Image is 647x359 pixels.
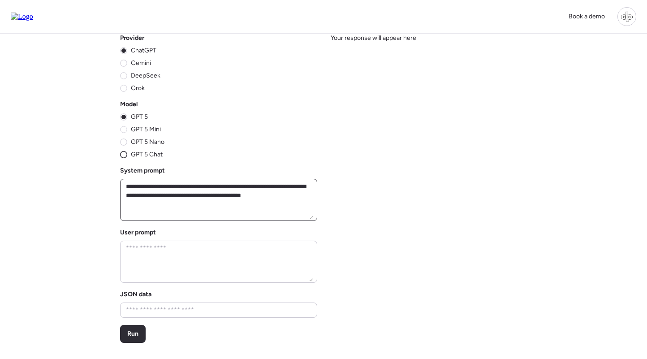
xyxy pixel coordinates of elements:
span: GPT 5 Mini [131,125,161,134]
span: DeepSeek [131,71,160,80]
img: Logo [11,13,33,21]
span: Gemini [131,59,151,68]
span: Your response will appear here [331,34,416,43]
label: User prompt [120,229,156,236]
label: System prompt [120,167,165,174]
span: GPT 5 [131,112,148,121]
label: JSON data [120,290,151,298]
span: GPT 5 Chat [131,150,163,159]
span: Book a demo [569,13,605,20]
span: Grok [131,84,145,93]
span: Model [120,100,138,109]
span: Run [127,329,138,338]
span: Provider [120,34,144,43]
span: ChatGPT [131,46,156,55]
span: GPT 5 Nano [131,138,164,147]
